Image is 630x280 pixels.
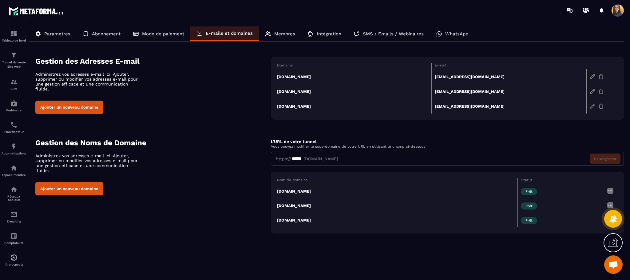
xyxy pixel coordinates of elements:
[598,103,604,109] img: trash-gr.2c9399ab.svg
[277,63,432,69] th: Domaine
[363,31,424,37] p: SMS / Emails / Webinaires
[35,101,103,114] button: Ajouter un nouveau domaine
[2,195,26,202] p: Réseaux Sociaux
[2,152,26,155] p: Automatisations
[9,6,64,17] img: logo
[2,138,26,160] a: automationsautomationsAutomatisations
[277,99,432,114] td: [DOMAIN_NAME]
[35,72,143,91] p: Administrez vos adresses e-mail ici. Ajouter, supprimer ou modifier vos adresses e-mail pour une ...
[590,103,595,109] img: edit-gr.78e3acdd.svg
[607,202,614,209] img: more
[598,74,604,79] img: trash-gr.2c9399ab.svg
[10,78,18,86] img: formation
[317,31,341,37] p: Intégration
[29,21,624,243] div: >
[10,211,18,218] img: email
[35,57,271,66] h4: Gestion des Adresses E-mail
[2,220,26,223] p: E-mailing
[35,138,271,147] h4: Gestion des Noms de Domaine
[2,130,26,134] p: Planificateur
[10,100,18,107] img: automations
[2,206,26,228] a: emailemailE-mailing
[432,99,586,114] td: [EMAIL_ADDRESS][DOMAIN_NAME]
[2,87,26,90] p: CRM
[590,89,595,94] img: edit-gr.78e3acdd.svg
[142,31,184,37] p: Mode de paiement
[2,117,26,138] a: schedulerschedulerPlanificateur
[432,63,586,69] th: E-mail
[2,173,26,177] p: Espace membre
[598,89,604,94] img: trash-gr.2c9399ab.svg
[2,181,26,206] a: social-networksocial-networkRéseaux Sociaux
[206,30,253,36] p: E-mails et domaines
[277,84,432,99] td: [DOMAIN_NAME]
[2,241,26,245] p: Comptabilité
[44,31,70,37] p: Paramètres
[10,164,18,172] img: automations
[432,84,586,99] td: [EMAIL_ADDRESS][DOMAIN_NAME]
[10,186,18,193] img: social-network
[35,153,143,173] p: Administrez vos adresses e-mail ici. Ajouter, supprimer ou modifier vos adresses e-mail pour une ...
[277,213,518,227] td: [DOMAIN_NAME]
[271,144,624,149] p: Vous pouvez modifier le sous-domaine de votre URL en utilisant le champ ci-dessous
[521,202,537,210] span: Prêt
[445,31,468,37] p: WhatsApp
[2,25,26,47] a: formationformationTableau de bord
[2,160,26,181] a: automationsautomationsEspace membre
[2,228,26,249] a: accountantaccountantComptabilité
[2,39,26,42] p: Tableau de bord
[2,47,26,74] a: formationformationTunnel de vente Site web
[432,69,586,84] td: [EMAIL_ADDRESS][DOMAIN_NAME]
[2,109,26,112] p: Webinaire
[10,143,18,150] img: automations
[274,31,295,37] p: Membres
[10,30,18,37] img: formation
[2,74,26,95] a: formationformationCRM
[517,178,604,184] th: Statut
[35,182,103,195] button: Ajouter un nouveau domaine
[10,232,18,240] img: accountant
[277,69,432,84] td: [DOMAIN_NAME]
[277,184,518,199] td: [DOMAIN_NAME]
[277,198,518,213] td: [DOMAIN_NAME]
[521,217,537,224] span: Prêt
[10,121,18,129] img: scheduler
[590,74,595,79] img: edit-gr.78e3acdd.svg
[2,263,26,266] p: IA prospects
[271,139,316,144] label: L'URL de votre tunnel
[277,178,518,184] th: Nom de domaine
[2,60,26,69] p: Tunnel de vente Site web
[521,188,537,195] span: Prêt
[92,31,121,37] p: Abonnement
[10,254,18,261] img: automations
[604,255,623,274] div: Ouvrir le chat
[2,95,26,117] a: automationsautomationsWebinaire
[607,187,614,194] img: more
[10,51,18,59] img: formation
